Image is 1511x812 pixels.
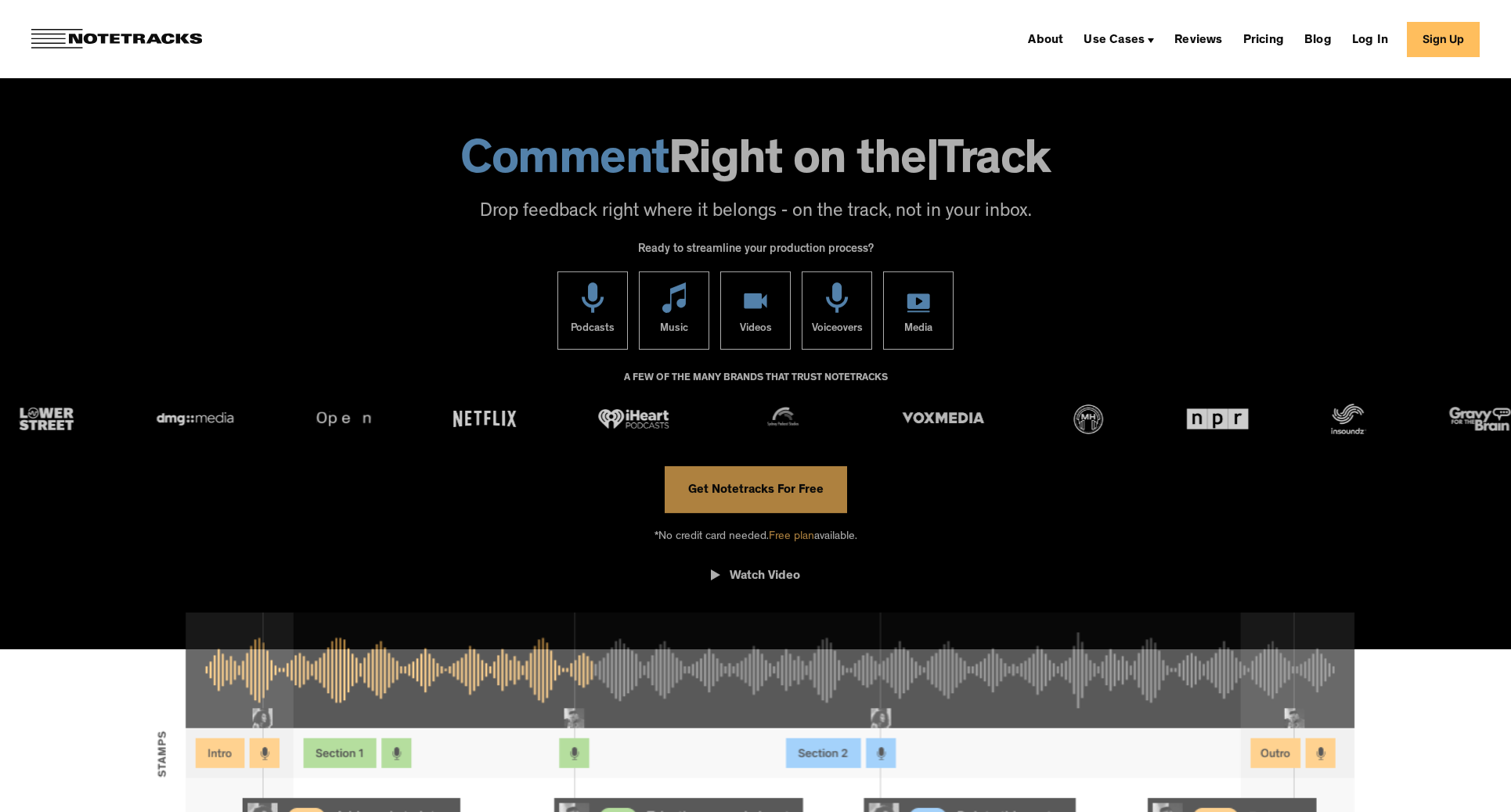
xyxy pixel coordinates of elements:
[460,139,669,188] span: Comment
[1084,34,1145,47] div: Use Cases
[926,139,939,188] span: |
[638,234,874,271] div: Ready to streamline your production process?
[1022,27,1069,52] a: About
[16,199,1495,226] p: Drop feedback right where it belongs - on the track, not in your inbox.
[639,271,709,349] a: Music
[571,312,615,348] div: Podcasts
[1346,27,1394,52] a: Log In
[720,271,791,349] a: Videos
[1077,27,1160,52] div: Use Cases
[1237,27,1290,52] a: Pricing
[740,312,772,348] div: Videos
[16,139,1495,188] h1: Right on the Track
[1168,27,1228,52] a: Reviews
[904,312,932,348] div: Media
[1407,22,1480,57] a: Sign Up
[660,312,688,348] div: Music
[665,466,847,513] a: Get Notetracks For Free
[624,365,888,407] div: A FEW OF THE MANY BRANDS THAT TRUST NOTETRACKS
[883,271,954,349] a: Media
[711,557,800,601] a: open lightbox
[1298,27,1338,52] a: Blog
[802,271,872,349] a: Voiceovers
[557,271,628,349] a: Podcasts
[730,569,800,584] div: Watch Video
[812,312,863,348] div: Voiceovers
[769,531,814,543] span: Free plan
[655,513,857,558] div: *No credit card needed. available.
